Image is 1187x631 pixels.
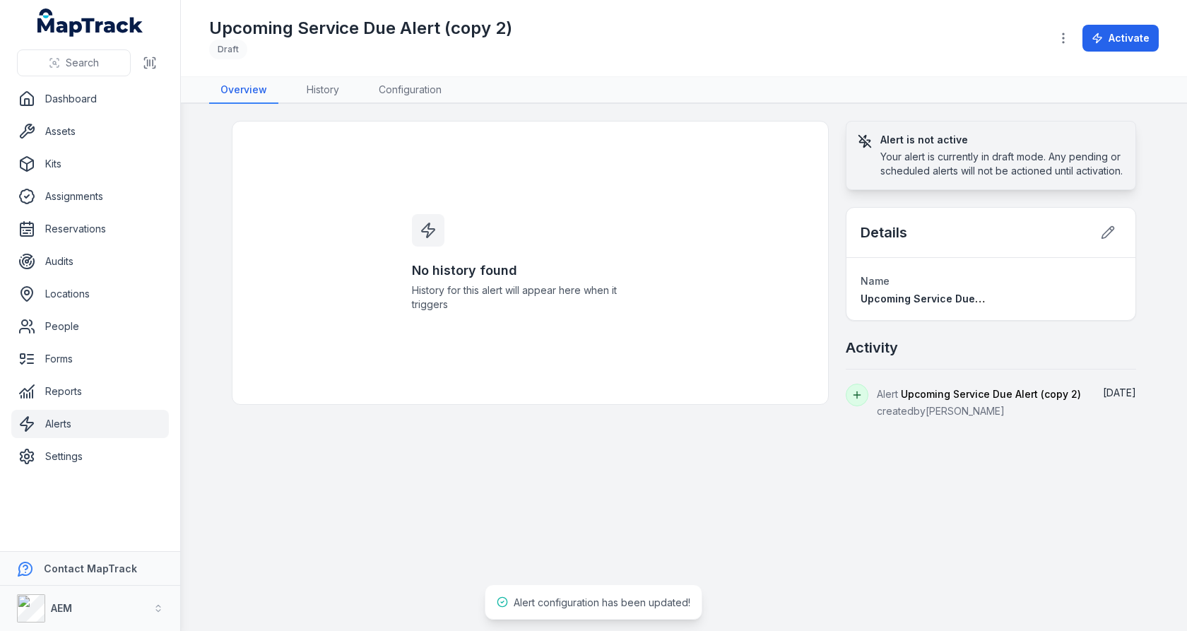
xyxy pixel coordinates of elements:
[44,562,137,574] strong: Contact MapTrack
[11,117,169,146] a: Assets
[861,223,907,242] h2: Details
[861,275,890,287] span: Name
[51,602,72,614] strong: AEM
[1082,25,1159,52] button: Activate
[209,77,278,104] a: Overview
[1103,387,1136,399] time: 03/09/2025, 11:52:14 am
[11,280,169,308] a: Locations
[846,338,898,358] h2: Activity
[877,388,1081,417] span: Alert created by [PERSON_NAME]
[11,442,169,471] a: Settings
[11,215,169,243] a: Reservations
[412,283,649,312] span: History for this alert will appear here when it triggers
[11,410,169,438] a: Alerts
[11,85,169,113] a: Dashboard
[209,40,247,59] div: Draft
[66,56,99,70] span: Search
[1103,387,1136,399] span: [DATE]
[11,150,169,178] a: Kits
[880,133,1124,147] h3: Alert is not active
[412,261,649,281] h3: No history found
[37,8,143,37] a: MapTrack
[209,17,512,40] h1: Upcoming Service Due Alert (copy 2)
[880,150,1124,178] div: Your alert is currently in draft mode. Any pending or scheduled alerts will not be actioned until...
[861,293,1045,305] span: Upcoming Service Due Alert (copy 2)
[11,345,169,373] a: Forms
[901,388,1081,400] span: Upcoming Service Due Alert (copy 2)
[11,312,169,341] a: People
[11,247,169,276] a: Audits
[367,77,453,104] a: Configuration
[11,182,169,211] a: Assignments
[514,596,690,608] span: Alert configuration has been updated!
[17,49,131,76] button: Search
[11,377,169,406] a: Reports
[295,77,350,104] a: History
